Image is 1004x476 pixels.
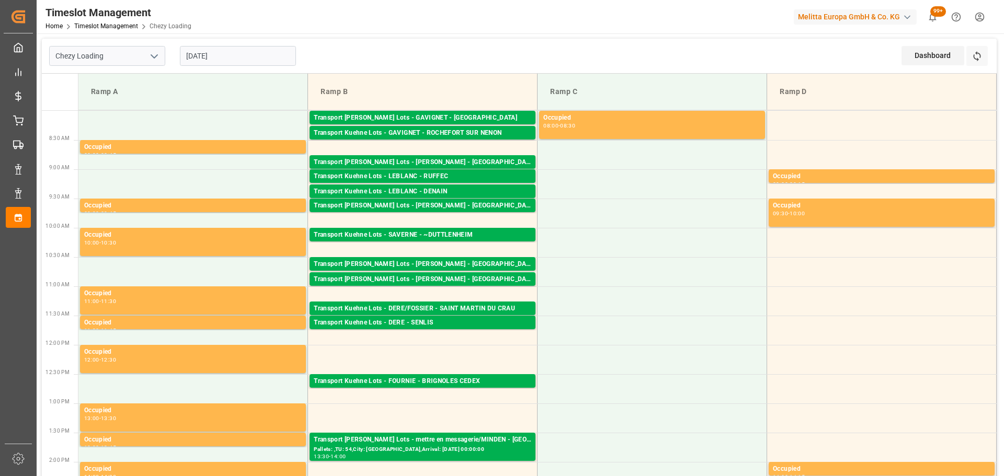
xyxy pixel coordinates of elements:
div: Pallets: 4,TU: 141,City: [GEOGRAPHIC_DATA],Arrival: [DATE] 00:00:00 [314,285,531,294]
div: Pallets: ,TU: 54,City: [GEOGRAPHIC_DATA],Arrival: [DATE] 00:00:00 [314,445,531,454]
div: Transport Kuehne Lots - LEBLANC - RUFFEC [314,171,531,182]
div: - [99,328,101,333]
div: 11:30 [101,299,116,304]
div: Transport Kuehne Lots - SAVERNE - ~DUTTLENHEIM [314,230,531,240]
div: 09:30 [773,211,788,216]
div: 11:30 [84,328,99,333]
div: Occupied [773,201,990,211]
input: Type to search/select [49,46,165,66]
div: Pallets: ,TU: 35,City: [GEOGRAPHIC_DATA][PERSON_NAME],Arrival: [DATE] 00:00:00 [314,211,531,220]
div: Pallets: ,TU: 997,City: [GEOGRAPHIC_DATA],Arrival: [DATE] 00:00:00 [314,328,531,337]
div: Occupied [84,464,302,474]
div: Occupied [543,113,761,123]
div: 08:30 [84,153,99,157]
div: 08:30 [560,123,575,128]
div: Transport [PERSON_NAME] Lots - [PERSON_NAME] - [GEOGRAPHIC_DATA] [314,274,531,285]
span: 12:30 PM [45,369,70,375]
div: 10:00 [790,211,805,216]
div: - [99,445,101,450]
div: Transport [PERSON_NAME] Lots - [PERSON_NAME] - [GEOGRAPHIC_DATA][PERSON_NAME] [314,201,531,211]
div: 09:30 [84,211,99,216]
span: 9:30 AM [49,194,70,200]
div: Occupied [84,201,302,211]
span: 2:00 PM [49,457,70,463]
div: 09:45 [101,211,116,216]
div: Transport Kuehne Lots - FOURNIE - BRIGNOLES CEDEX [314,376,531,387]
div: 13:30 [314,454,329,459]
button: open menu [146,48,162,64]
div: Occupied [84,405,302,416]
input: DD-MM-YYYY [180,46,296,66]
div: Occupied [84,347,302,357]
div: Ramp C [546,82,758,101]
div: - [99,153,101,157]
span: 10:00 AM [45,223,70,229]
span: 10:30 AM [45,252,70,258]
button: Help Center [944,5,968,29]
div: 08:00 [543,123,558,128]
div: 13:45 [101,445,116,450]
div: Occupied [84,435,302,445]
div: Occupied [84,288,302,299]
div: Occupied [84,142,302,153]
div: Transport [PERSON_NAME] Lots - GAVIGNET - [GEOGRAPHIC_DATA] [314,113,531,123]
button: show 100 new notifications [921,5,944,29]
div: Timeslot Management [45,5,191,20]
div: Pallets: ,TU: 475,City: [GEOGRAPHIC_DATA],Arrival: [DATE] 00:00:00 [314,168,531,177]
div: Melitta Europa GmbH & Co. KG [794,9,917,25]
div: - [329,454,330,459]
div: Pallets: ,TU: 295,City: [GEOGRAPHIC_DATA],Arrival: [DATE] 00:00:00 [314,197,531,206]
div: Transport [PERSON_NAME] Lots - mettre en messagerie/MINDEN - [GEOGRAPHIC_DATA] [314,435,531,445]
div: Transport Kuehne Lots - GAVIGNET - ROCHEFORT SUR NENON [314,128,531,138]
span: 99+ [930,6,946,17]
span: 11:30 AM [45,311,70,317]
span: 8:30 AM [49,135,70,141]
span: 11:00 AM [45,282,70,287]
div: Occupied [84,318,302,328]
div: Occupied [773,464,990,474]
span: 12:00 PM [45,340,70,346]
div: Transport Kuehne Lots - LEBLANC - DENAIN [314,187,531,197]
div: - [558,123,560,128]
div: 12:00 [84,357,99,362]
div: 13:30 [84,445,99,450]
div: 08:45 [101,153,116,157]
div: Pallets: 1,TU: 784,City: [GEOGRAPHIC_DATA][PERSON_NAME],Arrival: [DATE] 00:00:00 [314,314,531,323]
div: Transport [PERSON_NAME] Lots - [PERSON_NAME] - [GEOGRAPHIC_DATA] [314,259,531,270]
div: Dashboard [902,46,964,65]
div: Ramp B [316,82,529,101]
a: Timeslot Management [74,22,138,30]
div: Pallets: 3,TU: 64,City: ~[GEOGRAPHIC_DATA],Arrival: [DATE] 00:00:00 [314,240,531,249]
span: 1:00 PM [49,399,70,404]
div: 11:00 [84,299,99,304]
span: 9:00 AM [49,165,70,170]
a: Home [45,22,63,30]
div: - [99,357,101,362]
div: Pallets: 2,TU: 324,City: [GEOGRAPHIC_DATA],Arrival: [DATE] 00:00:00 [314,123,531,132]
div: 13:30 [101,416,116,421]
div: - [788,211,790,216]
div: - [99,240,101,245]
div: 09:00 [773,182,788,187]
div: 14:00 [330,454,346,459]
div: 09:15 [790,182,805,187]
span: 1:30 PM [49,428,70,434]
div: Transport Kuehne Lots - DERE/FOSSIER - SAINT MARTIN DU CRAU [314,304,531,314]
div: Pallets: 3,TU: 983,City: RUFFEC,Arrival: [DATE] 00:00:00 [314,182,531,191]
div: Pallets: 9,TU: 220,City: [GEOGRAPHIC_DATA],Arrival: [DATE] 00:00:00 [314,270,531,278]
div: - [99,211,101,216]
div: Transport Kuehne Lots - DERE - SENLIS [314,318,531,328]
div: Pallets: 3,TU: ,City: ROCHEFORT SUR NENON,Arrival: [DATE] 00:00:00 [314,138,531,147]
div: Occupied [773,171,990,182]
div: - [99,299,101,304]
div: 11:45 [101,328,116,333]
div: Ramp D [775,82,988,101]
div: - [788,182,790,187]
div: 12:30 [101,357,116,362]
div: 10:30 [101,240,116,245]
div: 13:00 [84,416,99,421]
div: Occupied [84,230,302,240]
button: Melitta Europa GmbH & Co. KG [794,7,921,27]
div: Transport [PERSON_NAME] Lots - [PERSON_NAME] - [GEOGRAPHIC_DATA] [314,157,531,168]
div: Pallets: ,TU: 56,City: BRIGNOLES CEDEX,Arrival: [DATE] 00:00:00 [314,387,531,396]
